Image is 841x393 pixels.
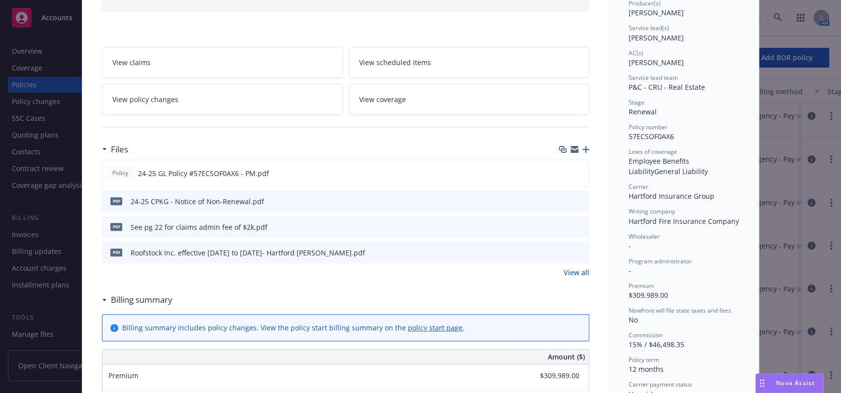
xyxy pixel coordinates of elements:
[629,306,731,315] span: Newfront will file state taxes and fees
[629,123,668,131] span: Policy number
[561,196,569,207] button: download file
[629,364,664,374] span: 12 months
[576,196,585,207] button: preview file
[359,57,431,68] span: View scheduled items
[561,222,569,232] button: download file
[102,84,343,115] a: View policy changes
[629,266,631,275] span: -
[102,47,343,78] a: View claims
[629,107,657,116] span: Renewal
[111,143,128,156] h3: Files
[755,373,823,393] button: Nova Assist
[629,191,714,201] span: Hartford Insurance Group
[629,331,663,339] span: Commission
[111,293,172,306] h3: Billing summary
[629,82,705,92] span: P&C - CRU - Real Estate
[138,168,269,179] span: 24-25 GL Policy #57ECSOF0AX6 - PM.pdf
[576,248,585,258] button: preview file
[349,84,590,115] a: View coverage
[131,222,268,232] div: See pg 22 for claims admin fee of $2k.pdf
[629,147,677,156] span: Lines of coverage
[629,282,654,290] span: Premium
[131,196,264,207] div: 24-25 CPKG - Notice of Non-Renewal.pdf
[564,267,589,278] a: View all
[629,156,691,176] span: Employee Benefits Liability
[629,98,644,107] span: Stage
[629,8,684,17] span: [PERSON_NAME]
[629,380,692,389] span: Carrier payment status
[112,94,178,105] span: View policy changes
[110,249,122,256] span: pdf
[110,197,122,205] span: pdf
[548,352,585,362] span: Amount ($)
[112,57,151,68] span: View claims
[629,241,631,250] span: -
[756,374,768,393] div: Drag to move
[349,47,590,78] a: View scheduled items
[629,232,660,241] span: Wholesaler
[629,58,684,67] span: [PERSON_NAME]
[576,222,585,232] button: preview file
[108,371,138,380] span: Premium
[629,216,739,226] span: Hartford Fire Insurance Company
[131,248,365,258] div: Roofstock Inc. effective [DATE] to [DATE]- Hartford [PERSON_NAME].pdf
[629,207,675,215] span: Writing company
[654,167,708,176] span: General Liability
[122,322,465,333] div: Billing summary includes policy changes. View the policy start billing summary on the .
[561,248,569,258] button: download file
[629,24,669,32] span: Service lead(s)
[110,223,122,230] span: pdf
[110,169,130,178] span: Policy
[521,368,585,383] input: 0.00
[629,132,674,141] span: 57ECSOF0AX6
[629,182,648,191] span: Carrier
[629,257,692,265] span: Program administrator
[629,73,678,82] span: Service lead team
[560,168,568,179] button: download file
[629,356,659,364] span: Policy term
[359,94,406,105] span: View coverage
[629,340,684,349] span: 15% / $46,498.35
[408,323,463,332] a: policy start page
[629,49,643,57] span: AC(s)
[102,293,172,306] div: Billing summary
[629,33,684,42] span: [PERSON_NAME]
[102,143,128,156] div: Files
[576,168,585,179] button: preview file
[629,290,668,300] span: $309,989.00
[629,315,638,324] span: No
[776,379,815,387] span: Nova Assist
